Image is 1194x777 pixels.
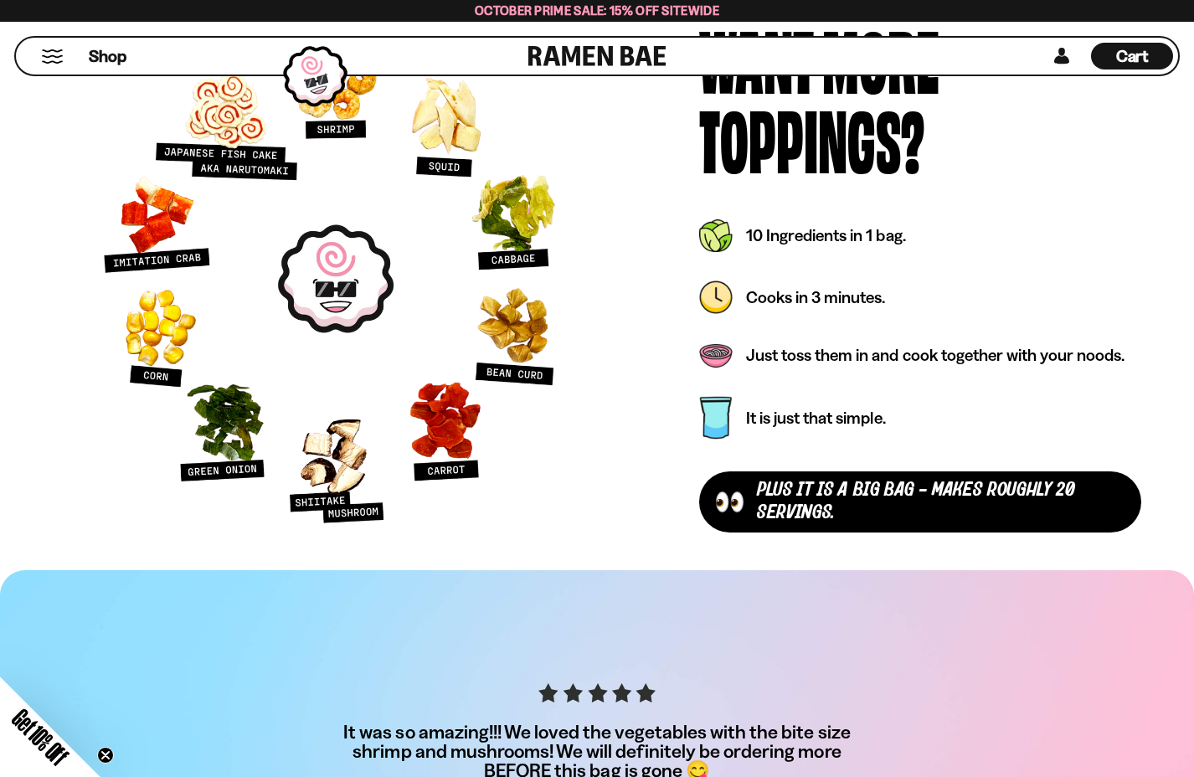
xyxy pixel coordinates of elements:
div: 10 Ingredients in 1 bag. [746,226,914,244]
div: It is just that simple. [746,409,893,427]
div: Toppings? [699,97,924,177]
a: Shop [89,43,126,69]
button: Close teaser [97,747,114,764]
div: Cooks in 3 minutes. [746,288,893,306]
div: Cart [1091,38,1173,75]
button: Mobile Menu Trigger [41,49,64,64]
div: plus It is a Big Bag - makes roughly 20 servings. [757,480,1125,524]
div: Just toss them in and cook together with your noods. [746,346,1133,364]
span: Cart [1116,46,1149,66]
span: Shop [89,45,126,68]
span: Get 10% Off [8,704,73,769]
span: October Prime Sale: 15% off Sitewide [475,3,719,18]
